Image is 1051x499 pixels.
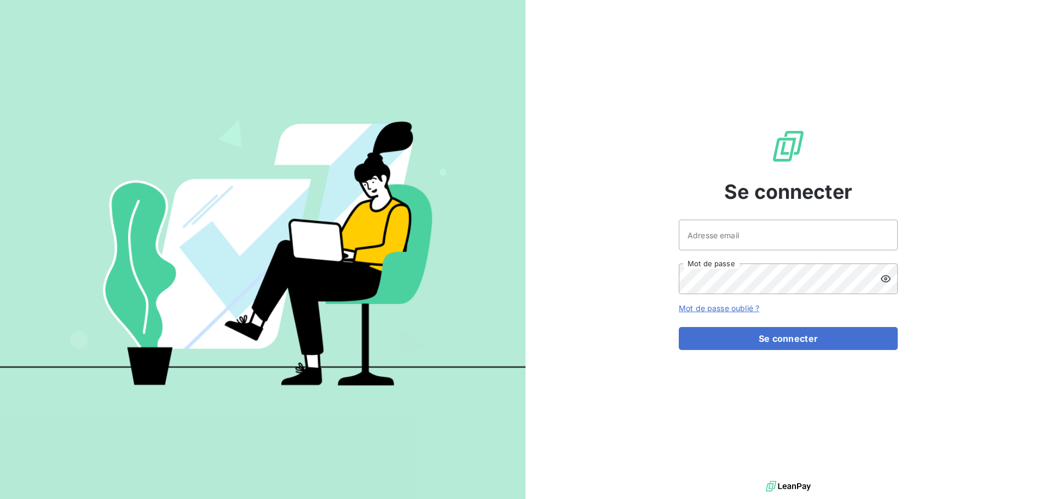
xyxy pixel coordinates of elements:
span: Se connecter [724,177,852,207]
button: Se connecter [679,327,898,350]
input: placeholder [679,220,898,250]
img: logo [766,478,811,495]
img: Logo LeanPay [771,129,806,164]
a: Mot de passe oublié ? [679,303,759,313]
